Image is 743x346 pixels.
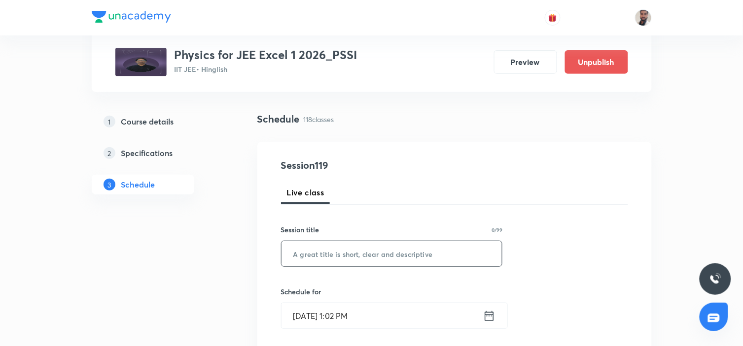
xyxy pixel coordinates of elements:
[121,116,174,127] h5: Course details
[304,114,334,125] p: 118 classes
[281,286,503,297] h6: Schedule for
[281,158,461,173] h4: Session 119
[257,112,300,126] h4: Schedule
[494,50,557,74] button: Preview
[709,273,721,285] img: ttu
[548,13,557,22] img: avatar
[121,147,173,159] h5: Specifications
[545,10,561,26] button: avatar
[92,143,226,163] a: 2Specifications
[115,48,167,76] img: b261966c60324825a18d86578647b2f6.jpg
[104,179,115,190] p: 3
[492,227,502,232] p: 0/99
[287,187,324,198] span: Live class
[104,116,115,127] p: 1
[121,179,155,190] h5: Schedule
[92,11,171,23] img: Company Logo
[175,64,357,74] p: IIT JEE • Hinglish
[282,241,502,266] input: A great title is short, clear and descriptive
[565,50,628,74] button: Unpublish
[175,48,357,62] h3: Physics for JEE Excel 1 2026_PSSI
[92,112,226,131] a: 1Course details
[104,147,115,159] p: 2
[92,11,171,25] a: Company Logo
[635,9,652,26] img: SHAHNAWAZ AHMAD
[281,224,319,235] h6: Session title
